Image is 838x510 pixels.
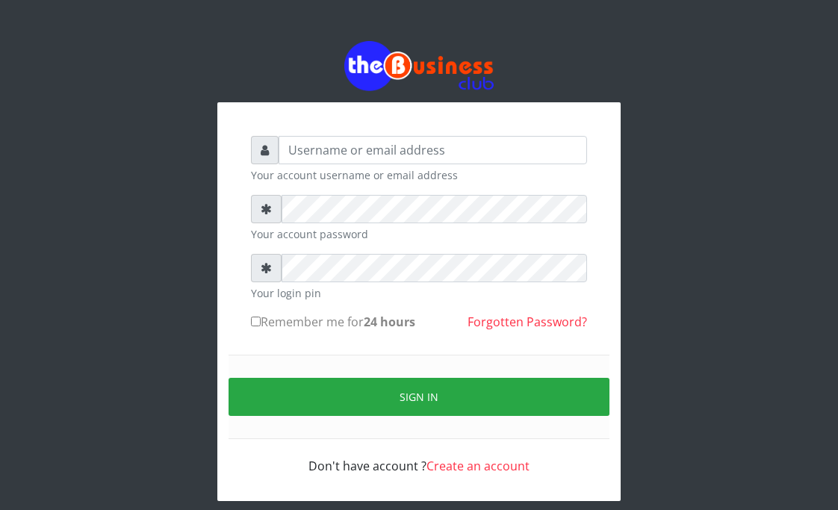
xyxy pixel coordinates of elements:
[251,439,587,475] div: Don't have account ?
[468,314,587,330] a: Forgotten Password?
[229,378,609,416] button: Sign in
[279,136,587,164] input: Username or email address
[251,313,415,331] label: Remember me for
[251,285,587,301] small: Your login pin
[426,458,530,474] a: Create an account
[251,317,261,326] input: Remember me for24 hours
[251,167,587,183] small: Your account username or email address
[364,314,415,330] b: 24 hours
[251,226,587,242] small: Your account password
